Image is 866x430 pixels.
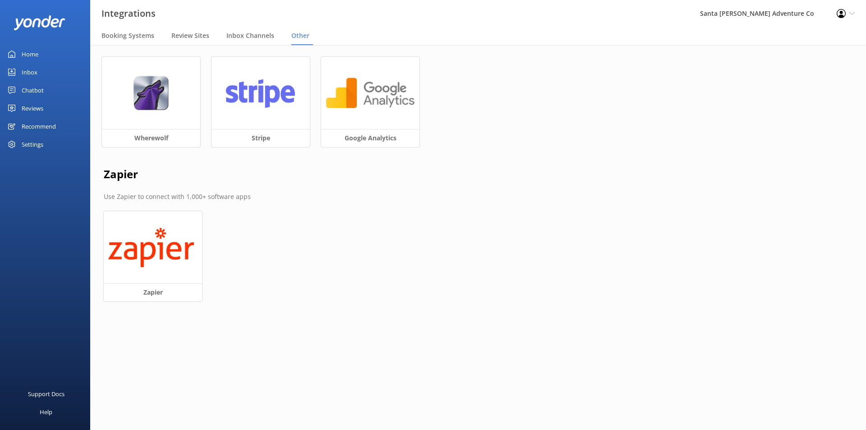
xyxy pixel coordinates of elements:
[108,226,198,268] img: zapier.png
[226,31,274,40] span: Inbox Channels
[212,129,310,147] h3: Stripe
[22,99,43,117] div: Reviews
[326,76,415,111] img: google-analytics.png
[14,15,65,30] img: yonder-white-logo.png
[321,57,419,147] a: Google Analytics
[101,6,156,21] h3: Integrations
[22,135,43,153] div: Settings
[22,117,56,135] div: Recommend
[28,385,64,403] div: Support Docs
[104,283,202,301] h3: Zapier
[216,76,305,111] img: stripe.png
[22,45,38,63] div: Home
[22,81,44,99] div: Chatbot
[321,129,419,147] h3: Google Analytics
[102,129,200,147] h3: Wherewolf
[102,57,200,147] a: Wherewolf
[101,31,154,40] span: Booking Systems
[104,211,202,301] a: Zapier
[40,403,52,421] div: Help
[291,31,309,40] span: Other
[22,63,37,81] div: Inbox
[104,166,852,183] h2: Zapier
[171,31,209,40] span: Review Sites
[212,57,310,147] a: Stripe
[104,192,852,202] p: Use Zapier to connect with 1,000+ software apps
[133,76,169,111] img: wherewolf.png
